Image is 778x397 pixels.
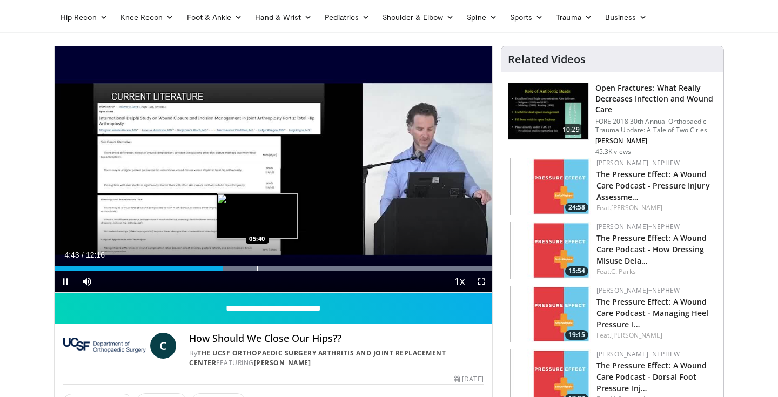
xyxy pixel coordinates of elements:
[471,271,492,292] button: Fullscreen
[64,251,79,259] span: 4:43
[449,271,471,292] button: Playback Rate
[189,333,483,345] h4: How Should We Close Our Hips??
[565,330,588,340] span: 19:15
[510,222,591,279] a: 15:54
[55,46,492,293] video-js: Video Player
[595,117,717,134] p: FORE 2018 30th Annual Orthopaedic Trauma Update: A Tale of Two Cities
[510,158,591,215] img: 2a658e12-bd38-46e9-9f21-8239cc81ed40.150x105_q85_crop-smart_upscale.jpg
[454,374,483,384] div: [DATE]
[114,6,180,28] a: Knee Recon
[55,271,76,292] button: Pause
[611,331,662,340] a: [PERSON_NAME]
[596,360,707,393] a: The Pressure Effect: A Wound Care Podcast - Dorsal Foot Pressure Inj…
[460,6,503,28] a: Spine
[510,222,591,279] img: 61e02083-5525-4adc-9284-c4ef5d0bd3c4.150x105_q85_crop-smart_upscale.jpg
[55,266,492,271] div: Progress Bar
[508,83,588,139] img: ded7be61-cdd8-40fc-98a3-de551fea390e.150x105_q85_crop-smart_upscale.jpg
[510,286,591,342] img: 60a7b2e5-50df-40c4-868a-521487974819.150x105_q85_crop-smart_upscale.jpg
[510,286,591,342] a: 19:15
[599,6,654,28] a: Business
[549,6,599,28] a: Trauma
[596,286,680,295] a: [PERSON_NAME]+Nephew
[596,267,715,277] div: Feat.
[596,203,715,213] div: Feat.
[189,348,483,368] div: By FEATURING
[596,331,715,340] div: Feat.
[596,349,680,359] a: [PERSON_NAME]+Nephew
[595,147,631,156] p: 45.3K views
[596,158,680,167] a: [PERSON_NAME]+Nephew
[249,6,318,28] a: Hand & Wrist
[611,203,662,212] a: [PERSON_NAME]
[82,251,84,259] span: /
[596,169,710,202] a: The Pressure Effect: A Wound Care Podcast - Pressure Injury Assessme…
[318,6,376,28] a: Pediatrics
[180,6,249,28] a: Foot & Ankle
[508,53,586,66] h4: Related Videos
[596,297,709,329] a: The Pressure Effect: A Wound Care Podcast - Managing Heel Pressure I…
[611,267,636,276] a: C. Parks
[189,348,446,367] a: The UCSF Orthopaedic Surgery Arthritis and Joint Replacement Center
[596,233,707,266] a: The Pressure Effect: A Wound Care Podcast - How Dressing Misuse Dela…
[565,203,588,212] span: 24:58
[217,193,298,239] img: image.jpeg
[595,83,717,115] h3: Open Fractures: What Really Decreases Infection and Wound Care
[565,266,588,276] span: 15:54
[510,158,591,215] a: 24:58
[63,333,146,359] img: The UCSF Orthopaedic Surgery Arthritis and Joint Replacement Center
[150,333,176,359] a: C
[596,222,680,231] a: [PERSON_NAME]+Nephew
[508,83,717,156] a: 10:29 Open Fractures: What Really Decreases Infection and Wound Care FORE 2018 30th Annual Orthop...
[76,271,98,292] button: Mute
[558,124,584,135] span: 10:29
[376,6,460,28] a: Shoulder & Elbow
[595,137,717,145] p: [PERSON_NAME]
[86,251,105,259] span: 12:16
[54,6,114,28] a: Hip Recon
[504,6,550,28] a: Sports
[254,358,311,367] a: [PERSON_NAME]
